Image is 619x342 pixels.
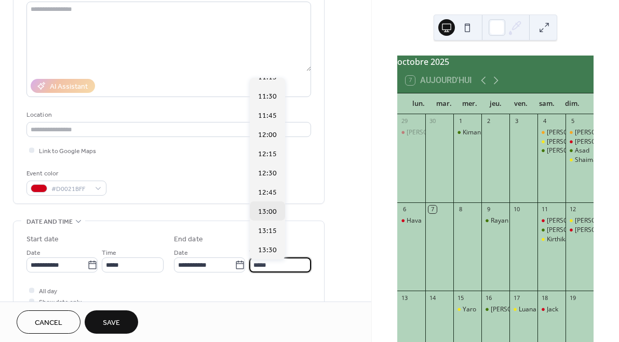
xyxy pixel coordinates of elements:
div: 10 [513,206,520,213]
div: mer. [457,93,482,114]
div: Adrian [537,138,566,146]
div: 16 [485,294,492,302]
div: jeu. [482,93,508,114]
div: Edoardo [481,305,509,314]
div: Kimani [463,128,482,137]
div: Event color [26,168,104,179]
div: Rayan [491,216,508,225]
div: sam. [534,93,559,114]
span: 12:15 [258,149,277,160]
div: Miriam T1 [566,128,594,137]
div: Kimani [453,128,481,137]
div: 9 [485,206,492,213]
div: lun. [406,93,431,114]
span: Time [102,248,116,258]
span: Link to Google Maps [39,146,96,157]
div: [PERSON_NAME] [407,128,455,137]
span: 11:30 [258,91,277,102]
div: 6 [400,206,408,213]
span: 13:15 [258,226,277,237]
div: 13 [400,294,408,302]
span: 12:30 [258,168,277,179]
span: Date [26,248,41,258]
div: David [537,146,566,155]
div: Asad [575,146,589,155]
div: Björn [566,216,594,225]
span: 12:45 [258,187,277,198]
div: Start date [26,234,59,245]
div: 17 [513,294,520,302]
div: 1 [456,117,464,125]
button: Save [85,310,138,334]
div: End date [174,234,203,245]
div: 12 [569,206,576,213]
div: 11 [541,206,548,213]
div: Enzo [397,128,425,137]
div: [PERSON_NAME] [547,226,596,235]
div: dim. [560,93,585,114]
div: 8 [456,206,464,213]
div: Kirthika [537,235,566,244]
span: Save [103,318,120,329]
div: Hava [407,216,422,225]
div: 3 [513,117,520,125]
div: Yaro [453,305,481,314]
div: Yaro [463,305,476,314]
div: Shaima [575,156,597,165]
div: 19 [569,294,576,302]
div: Location [26,110,309,120]
div: 18 [541,294,548,302]
div: [PERSON_NAME] [491,305,540,314]
div: [PERSON_NAME] [547,138,596,146]
div: 14 [428,294,436,302]
span: Time [249,248,264,258]
div: 29 [400,117,408,125]
div: 30 [428,117,436,125]
div: 2 [485,117,492,125]
div: Elijah + Keziah T1 [537,128,566,137]
div: 7 [428,206,436,213]
div: Luana [519,305,536,314]
div: Asad [566,146,594,155]
div: Rayan [481,216,509,225]
div: [PERSON_NAME] [547,216,596,225]
div: 5 [569,117,576,125]
span: All day [39,286,57,297]
div: ven. [508,93,534,114]
div: Shaima [566,156,594,165]
div: Hava [397,216,425,225]
div: Daniela [566,226,594,235]
span: Date and time [26,216,73,227]
div: 4 [541,117,548,125]
div: Zetah [537,216,566,225]
div: Kirthika [547,235,569,244]
span: 13:30 [258,245,277,256]
div: Luana [509,305,537,314]
div: 15 [456,294,464,302]
span: #D0021BFF [51,184,90,195]
span: Show date only [39,297,82,308]
span: 13:00 [258,207,277,217]
button: Cancel [17,310,80,334]
div: Aissatou [566,138,594,146]
div: octobre 2025 [397,56,594,68]
span: 12:00 [258,130,277,141]
div: [PERSON_NAME] [547,146,596,155]
span: Date [174,248,188,258]
span: Cancel [35,318,62,329]
div: Jack [547,305,558,314]
div: mar. [432,93,457,114]
span: 11:45 [258,111,277,121]
div: Jack [537,305,566,314]
div: Cristina [537,226,566,235]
